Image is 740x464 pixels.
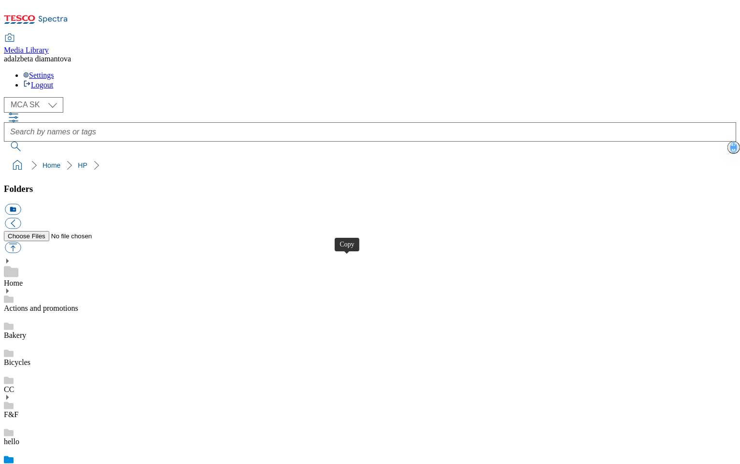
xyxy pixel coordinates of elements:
span: alzbeta diamantova [11,55,71,63]
nav: breadcrumb [4,156,736,174]
span: ad [4,55,11,63]
a: hello [4,437,19,446]
a: Logout [23,81,53,89]
a: CC [4,385,14,393]
a: Settings [23,71,54,79]
input: Search by names or tags [4,122,736,142]
a: Media Library [4,34,49,55]
a: Actions and promotions [4,304,78,312]
span: Media Library [4,46,49,54]
a: home [10,158,25,173]
a: Bicycles [4,358,30,366]
a: F&F [4,410,18,419]
a: Home [43,161,60,169]
a: Home [4,279,23,287]
a: HP [78,161,87,169]
h3: Folders [4,184,736,194]
a: Bakery [4,331,26,339]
